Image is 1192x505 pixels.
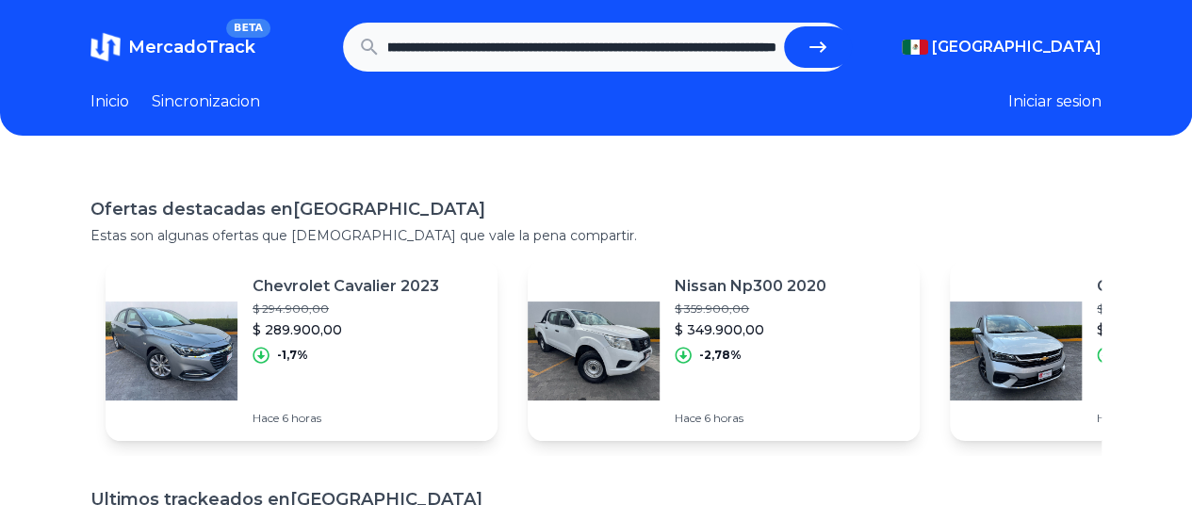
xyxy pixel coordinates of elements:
p: -1,7% [277,348,308,363]
p: Nissan Np300 2020 [675,275,826,298]
img: Mexico [902,40,928,55]
h1: Ofertas destacadas en [GEOGRAPHIC_DATA] [90,196,1102,222]
p: Hace 6 horas [253,411,439,426]
p: $ 289.900,00 [253,320,439,339]
img: Featured image [950,285,1082,416]
img: MercadoTrack [90,32,121,62]
a: Inicio [90,90,129,113]
a: Featured imageChevrolet Cavalier 2023$ 294.900,00$ 289.900,00-1,7%Hace 6 horas [106,260,498,441]
button: [GEOGRAPHIC_DATA] [902,36,1102,58]
p: $ 349.900,00 [675,320,826,339]
p: -2,78% [699,348,742,363]
p: Estas son algunas ofertas que [DEMOGRAPHIC_DATA] que vale la pena compartir. [90,226,1102,245]
button: Iniciar sesion [1008,90,1102,113]
span: BETA [226,19,270,38]
span: MercadoTrack [128,37,255,57]
span: [GEOGRAPHIC_DATA] [932,36,1102,58]
img: Featured image [528,285,660,416]
p: $ 359.900,00 [675,301,826,317]
p: Chevrolet Cavalier 2023 [253,275,439,298]
img: Featured image [106,285,237,416]
a: Featured imageNissan Np300 2020$ 359.900,00$ 349.900,00-2,78%Hace 6 horas [528,260,920,441]
a: Sincronizacion [152,90,260,113]
p: $ 294.900,00 [253,301,439,317]
a: MercadoTrackBETA [90,32,255,62]
p: Hace 6 horas [675,411,826,426]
